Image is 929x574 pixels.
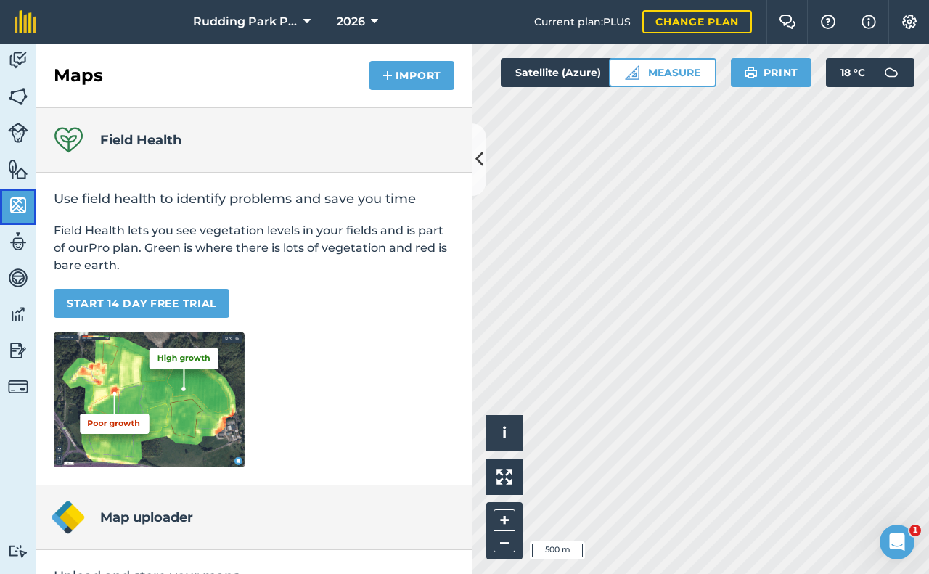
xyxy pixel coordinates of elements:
img: svg+xml;base64,PD94bWwgdmVyc2lvbj0iMS4wIiBlbmNvZGluZz0idXRmLTgiPz4KPCEtLSBHZW5lcmF0b3I6IEFkb2JlIE... [8,377,28,397]
button: Measure [609,58,716,87]
h2: Maps [54,64,103,87]
img: svg+xml;base64,PD94bWwgdmVyc2lvbj0iMS4wIiBlbmNvZGluZz0idXRmLTgiPz4KPCEtLSBHZW5lcmF0b3I6IEFkb2JlIE... [8,231,28,253]
h4: Map uploader [100,507,193,528]
span: Current plan : PLUS [534,14,631,30]
button: Satellite (Azure) [501,58,640,87]
button: i [486,415,523,451]
img: A question mark icon [819,15,837,29]
img: svg+xml;base64,PHN2ZyB4bWxucz0iaHR0cDovL3d3dy53My5vcmcvMjAwMC9zdmciIHdpZHRoPSI1NiIgaGVpZ2h0PSI2MC... [8,86,28,107]
img: svg+xml;base64,PHN2ZyB4bWxucz0iaHR0cDovL3d3dy53My5vcmcvMjAwMC9zdmciIHdpZHRoPSI1NiIgaGVpZ2h0PSI2MC... [8,194,28,216]
img: fieldmargin Logo [15,10,36,33]
img: svg+xml;base64,PD94bWwgdmVyc2lvbj0iMS4wIiBlbmNvZGluZz0idXRmLTgiPz4KPCEtLSBHZW5lcmF0b3I6IEFkb2JlIE... [877,58,906,87]
img: svg+xml;base64,PHN2ZyB4bWxucz0iaHR0cDovL3d3dy53My5vcmcvMjAwMC9zdmciIHdpZHRoPSIxNyIgaGVpZ2h0PSIxNy... [862,13,876,30]
img: svg+xml;base64,PHN2ZyB4bWxucz0iaHR0cDovL3d3dy53My5vcmcvMjAwMC9zdmciIHdpZHRoPSIxOSIgaGVpZ2h0PSIyNC... [744,64,758,81]
iframe: Intercom live chat [880,525,914,559]
button: – [494,531,515,552]
h2: Use field health to identify problems and save you time [54,190,454,208]
h4: Field Health [100,130,181,150]
img: svg+xml;base64,PD94bWwgdmVyc2lvbj0iMS4wIiBlbmNvZGluZz0idXRmLTgiPz4KPCEtLSBHZW5lcmF0b3I6IEFkb2JlIE... [8,340,28,361]
img: svg+xml;base64,PD94bWwgdmVyc2lvbj0iMS4wIiBlbmNvZGluZz0idXRmLTgiPz4KPCEtLSBHZW5lcmF0b3I6IEFkb2JlIE... [8,49,28,71]
img: svg+xml;base64,PHN2ZyB4bWxucz0iaHR0cDovL3d3dy53My5vcmcvMjAwMC9zdmciIHdpZHRoPSI1NiIgaGVpZ2h0PSI2MC... [8,158,28,180]
span: 1 [909,525,921,536]
a: START 14 DAY FREE TRIAL [54,289,229,318]
span: 18 ° C [840,58,865,87]
img: svg+xml;base64,PD94bWwgdmVyc2lvbj0iMS4wIiBlbmNvZGluZz0idXRmLTgiPz4KPCEtLSBHZW5lcmF0b3I6IEFkb2JlIE... [8,544,28,558]
a: Change plan [642,10,752,33]
span: Rudding Park PFS [193,13,298,30]
a: Pro plan [89,241,139,255]
img: svg+xml;base64,PD94bWwgdmVyc2lvbj0iMS4wIiBlbmNvZGluZz0idXRmLTgiPz4KPCEtLSBHZW5lcmF0b3I6IEFkb2JlIE... [8,303,28,325]
button: + [494,509,515,531]
img: Ruler icon [625,65,639,80]
img: A cog icon [901,15,918,29]
p: Field Health lets you see vegetation levels in your fields and is part of our . Green is where th... [54,222,454,274]
button: 18 °C [826,58,914,87]
img: Map uploader logo [51,500,86,535]
button: Import [369,61,454,90]
img: Two speech bubbles overlapping with the left bubble in the forefront [779,15,796,29]
img: svg+xml;base64,PD94bWwgdmVyc2lvbj0iMS4wIiBlbmNvZGluZz0idXRmLTgiPz4KPCEtLSBHZW5lcmF0b3I6IEFkb2JlIE... [8,267,28,289]
img: Four arrows, one pointing top left, one top right, one bottom right and the last bottom left [496,469,512,485]
img: svg+xml;base64,PD94bWwgdmVyc2lvbj0iMS4wIiBlbmNvZGluZz0idXRmLTgiPz4KPCEtLSBHZW5lcmF0b3I6IEFkb2JlIE... [8,123,28,143]
span: i [502,424,507,442]
img: svg+xml;base64,PHN2ZyB4bWxucz0iaHR0cDovL3d3dy53My5vcmcvMjAwMC9zdmciIHdpZHRoPSIxNCIgaGVpZ2h0PSIyNC... [382,67,393,84]
span: 2026 [337,13,365,30]
button: Print [731,58,812,87]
